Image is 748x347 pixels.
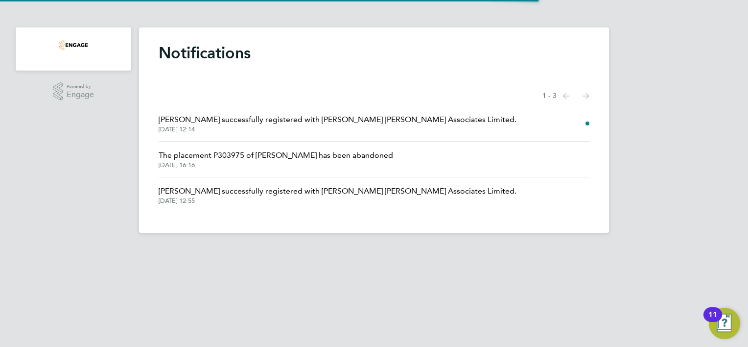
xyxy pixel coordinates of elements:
span: [DATE] 12:55 [159,197,516,205]
h1: Notifications [159,43,589,63]
img: hamilton-woods-logo-retina.png [59,37,88,53]
div: 11 [708,315,717,327]
span: Engage [67,91,94,99]
a: Powered byEngage [53,82,94,101]
button: Open Resource Center, 11 new notifications [709,308,740,339]
span: [DATE] 12:14 [159,125,516,133]
nav: Select page of notifications list [542,86,589,106]
a: [PERSON_NAME] successfully registered with [PERSON_NAME] [PERSON_NAME] Associates Limited.[DATE] ... [159,114,516,133]
span: The placement P303975 of [PERSON_NAME] has been abandoned [159,149,393,161]
span: 1 - 3 [542,91,557,101]
a: [PERSON_NAME] successfully registered with [PERSON_NAME] [PERSON_NAME] Associates Limited.[DATE] ... [159,185,516,205]
span: Powered by [67,82,94,91]
span: [PERSON_NAME] successfully registered with [PERSON_NAME] [PERSON_NAME] Associates Limited. [159,114,516,125]
nav: Main navigation [16,27,131,71]
a: Go to home page [27,37,119,53]
span: [PERSON_NAME] successfully registered with [PERSON_NAME] [PERSON_NAME] Associates Limited. [159,185,516,197]
span: [DATE] 16:16 [159,161,393,169]
a: The placement P303975 of [PERSON_NAME] has been abandoned[DATE] 16:16 [159,149,393,169]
